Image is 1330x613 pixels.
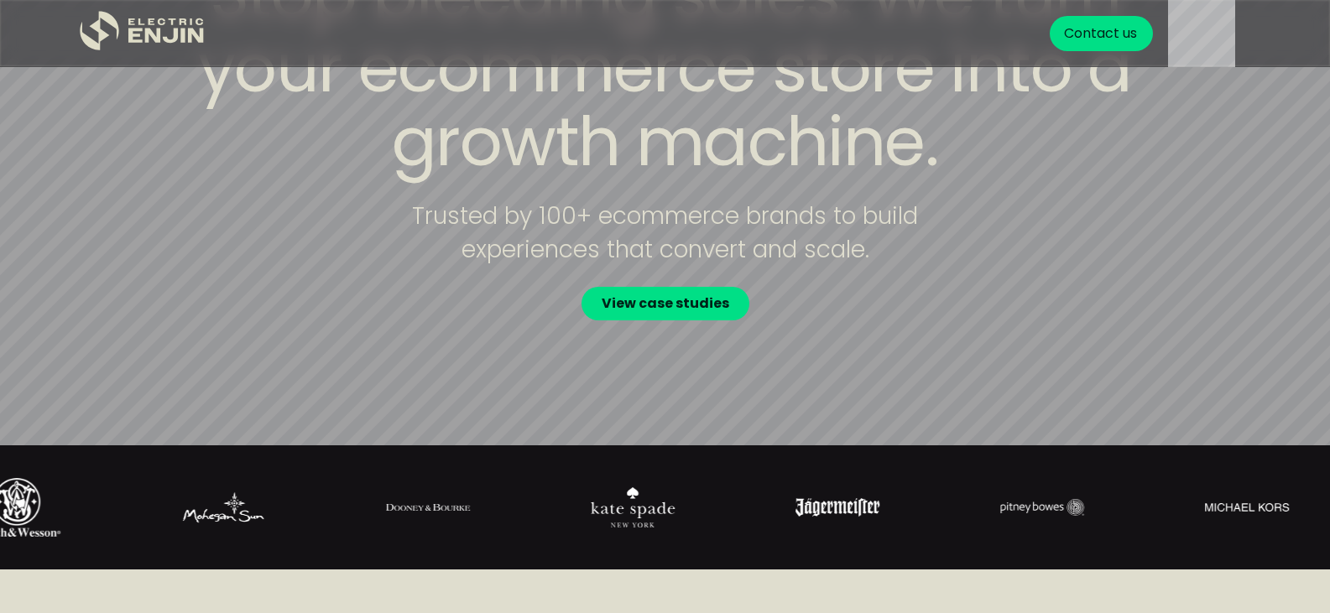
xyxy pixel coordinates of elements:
a: home [80,11,206,57]
a: View case studies [582,287,749,320]
img: Kate Spade [591,487,675,527]
a: Contact us [1050,16,1153,51]
img: Pitney Bowes [1000,499,1084,516]
div: Contact us [1064,23,1137,44]
img: Jagermeister [795,498,879,516]
strong: View case studies [602,294,729,313]
img: Dooney & Bourke [386,486,470,528]
img: Michael Kors [1205,503,1289,512]
img: Mohegan Sun Casino [181,491,265,523]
